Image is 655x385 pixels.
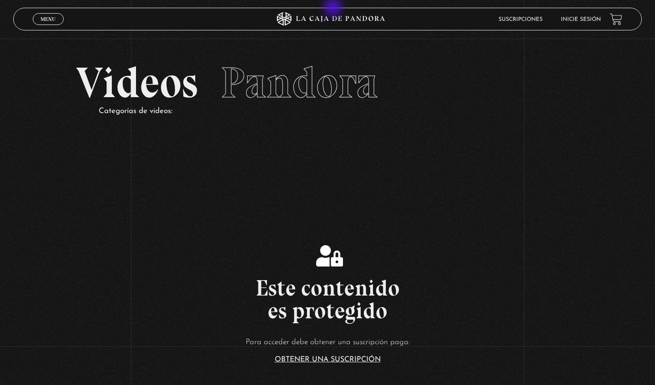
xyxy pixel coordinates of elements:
span: Pandora [221,57,378,109]
a: Obtener una suscripción [275,356,381,363]
h2: Videos [76,61,579,104]
a: Inicie sesión [561,17,601,22]
a: View your shopping cart [610,13,622,25]
span: Cerrar [38,24,59,30]
a: Suscripciones [499,17,543,22]
span: Menu [40,16,55,22]
p: Categorías de videos: [99,104,579,118]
